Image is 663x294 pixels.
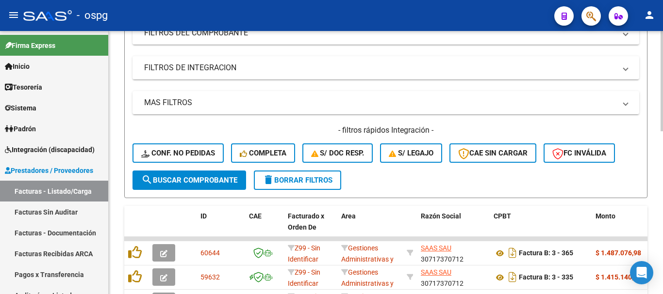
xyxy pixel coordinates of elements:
[421,268,451,276] span: SAAS SAU
[263,174,274,186] mat-icon: delete
[141,176,237,185] span: Buscar Comprobante
[133,21,639,45] mat-expansion-panel-header: FILTROS DEL COMPROBANTE
[288,212,324,231] span: Facturado x Orden De
[596,212,615,220] span: Monto
[284,206,337,248] datatable-header-cell: Facturado x Orden De
[144,97,616,108] mat-panel-title: MAS FILTROS
[596,249,641,257] strong: $ 1.487.076,98
[133,143,224,163] button: Conf. no pedidas
[245,206,284,248] datatable-header-cell: CAE
[341,244,394,274] span: Gestiones Administrativas y Otros
[200,212,207,220] span: ID
[5,124,36,134] span: Padrón
[630,261,653,284] div: Open Intercom Messenger
[302,143,373,163] button: S/ Doc Resp.
[421,267,486,287] div: 30717370712
[133,170,246,190] button: Buscar Comprobante
[197,206,245,248] datatable-header-cell: ID
[519,274,573,281] strong: Factura B: 3 - 335
[263,176,332,185] span: Borrar Filtros
[5,144,95,155] span: Integración (discapacidad)
[506,269,519,285] i: Descargar documento
[552,149,606,157] span: FC Inválida
[5,40,55,51] span: Firma Express
[240,149,286,157] span: Completa
[133,125,639,136] h4: - filtros rápidos Integración -
[506,245,519,261] i: Descargar documento
[200,249,220,257] span: 60644
[421,212,461,220] span: Razón Social
[288,268,320,287] span: Z99 - Sin Identificar
[519,249,573,257] strong: Factura B: 3 - 365
[644,9,655,21] mat-icon: person
[341,212,356,220] span: Area
[77,5,108,26] span: - ospg
[133,56,639,79] mat-expansion-panel-header: FILTROS DE INTEGRACION
[592,206,650,248] datatable-header-cell: Monto
[449,143,536,163] button: CAE SIN CARGAR
[311,149,365,157] span: S/ Doc Resp.
[231,143,295,163] button: Completa
[141,149,215,157] span: Conf. no pedidas
[254,170,341,190] button: Borrar Filtros
[389,149,433,157] span: S/ legajo
[421,244,451,252] span: SAAS SAU
[8,9,19,21] mat-icon: menu
[5,103,36,113] span: Sistema
[494,212,511,220] span: CPBT
[337,206,403,248] datatable-header-cell: Area
[490,206,592,248] datatable-header-cell: CPBT
[417,206,490,248] datatable-header-cell: Razón Social
[544,143,615,163] button: FC Inválida
[249,212,262,220] span: CAE
[458,149,528,157] span: CAE SIN CARGAR
[133,91,639,114] mat-expansion-panel-header: MAS FILTROS
[5,61,30,72] span: Inicio
[596,273,641,281] strong: $ 1.415.140,35
[141,174,153,186] mat-icon: search
[144,62,616,73] mat-panel-title: FILTROS DE INTEGRACION
[5,82,42,93] span: Tesorería
[144,28,616,38] mat-panel-title: FILTROS DEL COMPROBANTE
[5,165,93,176] span: Prestadores / Proveedores
[380,143,442,163] button: S/ legajo
[421,243,486,263] div: 30717370712
[200,273,220,281] span: 59632
[288,244,320,263] span: Z99 - Sin Identificar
